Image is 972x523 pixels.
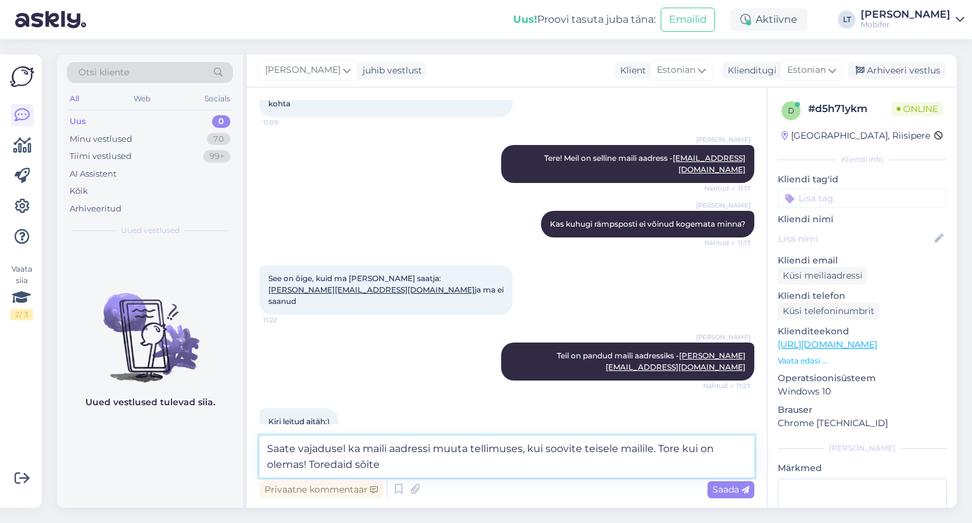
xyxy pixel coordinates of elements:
[615,64,646,77] div: Klient
[778,385,947,398] p: Windows 10
[10,263,33,320] div: Vaata siia
[121,225,180,236] span: Uued vestlused
[10,65,34,89] img: Askly Logo
[550,219,745,229] span: Kas kuhugi rämpsposti ei võinud kogemata minna?
[703,184,751,193] span: Nähtud ✓ 11:17
[696,201,751,210] span: [PERSON_NAME]
[657,63,695,77] span: Estonian
[848,62,945,79] div: Arhiveeri vestlus
[10,309,33,320] div: 2 / 3
[723,64,776,77] div: Klienditugi
[263,118,311,127] span: 11:09
[544,153,745,174] span: Tere! Meil on selline maili aadress -
[696,135,751,144] span: [PERSON_NAME]
[778,232,932,246] input: Lisa nimi
[788,106,794,115] span: d
[778,462,947,475] p: Märkmed
[778,173,947,186] p: Kliendi tag'id
[557,351,745,372] span: Teil on pandud maili aadressiks -
[70,150,132,163] div: Tiimi vestlused
[808,101,892,117] div: # d5h71ykm
[778,355,947,367] p: Vaata edasi ...
[212,115,230,128] div: 0
[70,185,88,198] div: Kõik
[778,403,947,417] p: Brauser
[673,153,745,174] a: [EMAIL_ADDRESS][DOMAIN_NAME]
[787,63,826,77] span: Estonian
[782,129,930,142] div: [GEOGRAPHIC_DATA], Riisipere
[703,381,751,391] span: Nähtud ✓ 11:23
[778,213,947,226] p: Kliendi nimi
[268,285,475,294] a: [PERSON_NAME][EMAIL_ADDRESS][DOMAIN_NAME]
[259,481,383,498] div: Privaatne kommentaar
[203,150,230,163] div: 99+
[730,8,807,31] div: Aktiivne
[67,91,82,107] div: All
[263,315,311,325] span: 11:22
[778,267,868,284] div: Küsi meiliaadressi
[57,270,243,384] img: No chats
[661,8,715,32] button: Emailid
[861,9,964,30] a: [PERSON_NAME]Mobifer
[778,303,880,320] div: Küsi telefoninumbrit
[70,133,132,146] div: Minu vestlused
[207,133,230,146] div: 70
[778,189,947,208] input: Lisa tag
[713,484,749,495] span: Saada
[778,417,947,430] p: Chrome [TECHNICAL_ID]
[131,91,153,107] div: Web
[78,66,129,79] span: Otsi kliente
[703,238,751,248] span: Nähtud ✓ 11:17
[202,91,233,107] div: Socials
[778,154,947,165] div: Kliendi info
[778,325,947,338] p: Klienditeekond
[892,102,943,116] span: Online
[861,9,950,20] div: [PERSON_NAME]
[696,332,751,342] span: [PERSON_NAME]
[513,13,537,25] b: Uus!
[268,417,330,426] span: Kiri leitud aitäh:)
[838,11,856,28] div: LT
[778,339,877,350] a: [URL][DOMAIN_NAME]
[778,443,947,454] div: [PERSON_NAME]
[268,274,506,306] span: See on õige, kuid ma [PERSON_NAME] saatja: ja ma ei saanud
[70,168,116,180] div: AI Assistent
[70,115,86,128] div: Uus
[85,396,215,409] p: Uued vestlused tulevad siia.
[259,436,754,477] textarea: Saate vajadusel ka maili aadressi muuta tellimuses, kui soovite teisele mailile. Tore kui on olem...
[861,20,950,30] div: Mobifer
[265,63,340,77] span: [PERSON_NAME]
[358,64,422,77] div: juhib vestlust
[70,203,121,215] div: Arhiveeritud
[513,12,656,27] div: Proovi tasuta juba täna:
[778,372,947,385] p: Operatsioonisüsteem
[778,289,947,303] p: Kliendi telefon
[778,254,947,267] p: Kliendi email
